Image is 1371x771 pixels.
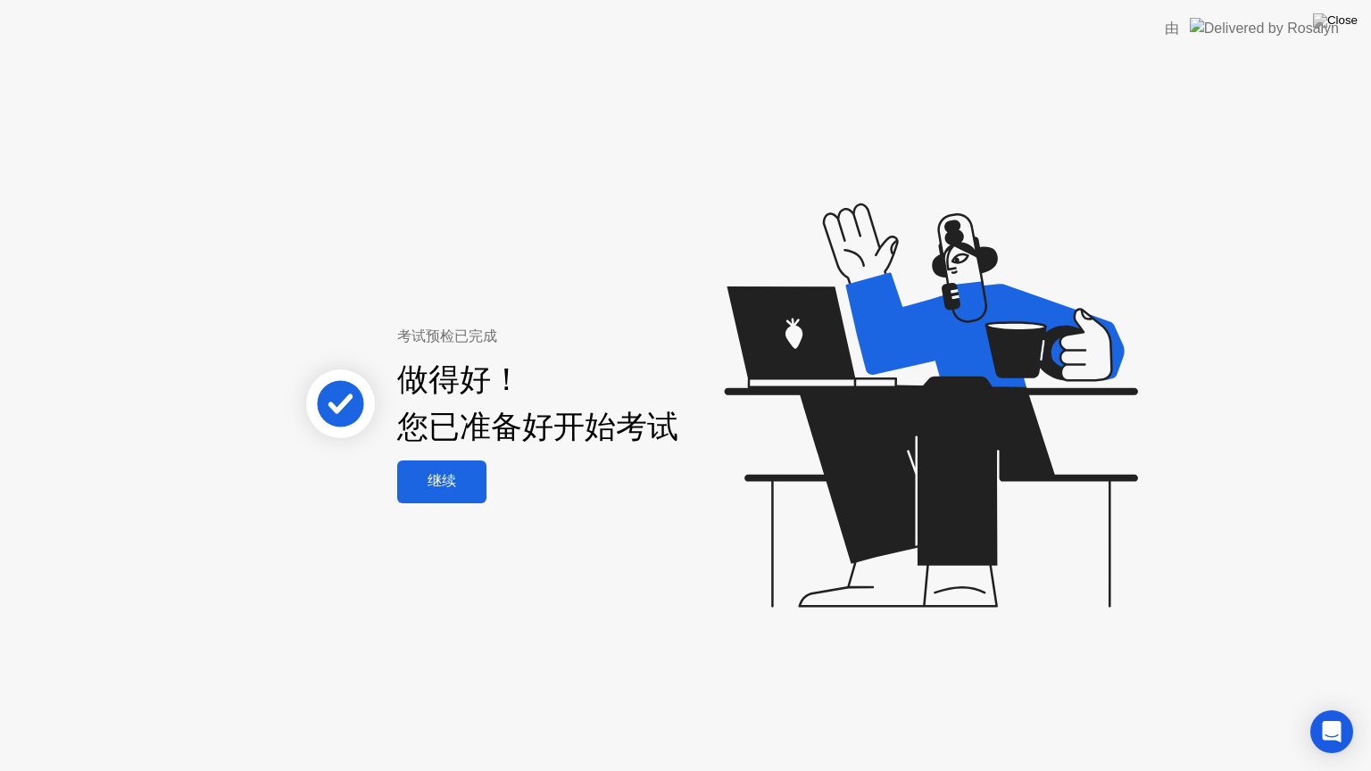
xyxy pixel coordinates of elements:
img: Delivered by Rosalyn [1190,18,1339,38]
div: Open Intercom Messenger [1310,710,1353,753]
div: 由 [1165,18,1179,39]
div: 做得好！ 您已准备好开始考试 [397,356,678,451]
div: 继续 [403,472,481,491]
img: Close [1313,13,1358,28]
button: 继续 [397,460,486,503]
div: 考试预检已完成 [397,326,766,347]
